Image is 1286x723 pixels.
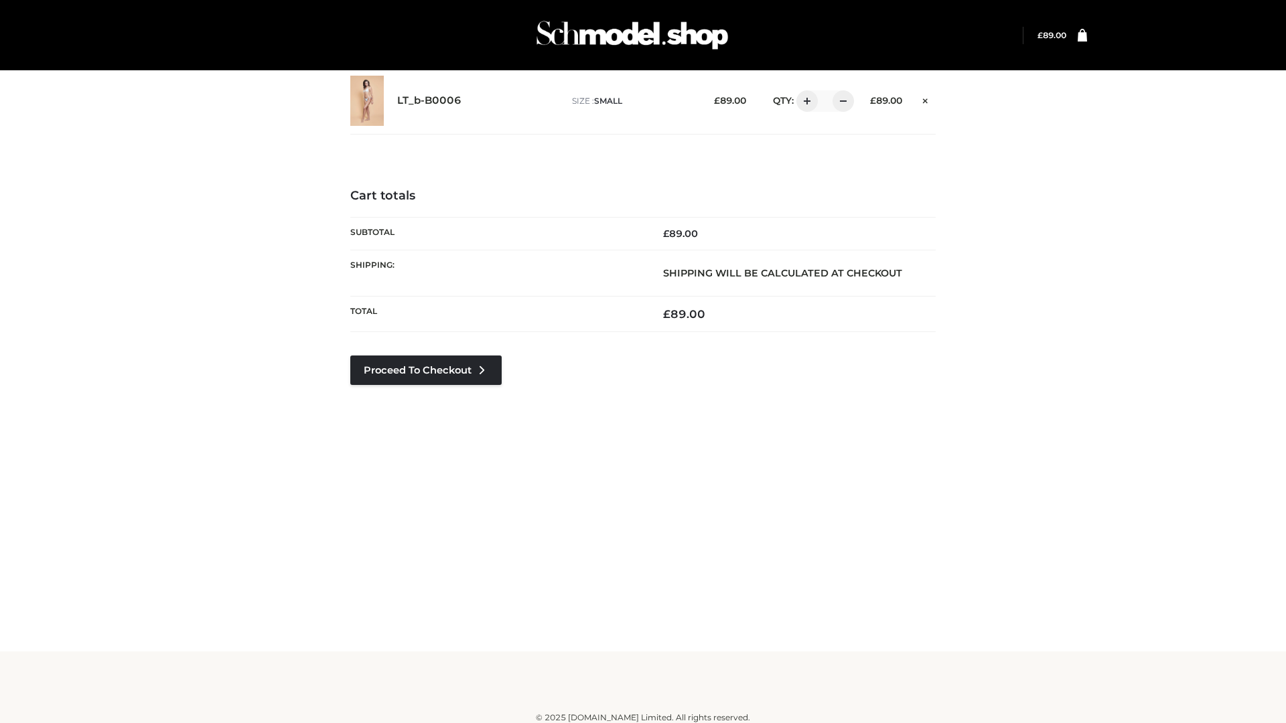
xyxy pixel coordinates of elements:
[663,307,705,321] bdi: 89.00
[532,9,733,62] img: Schmodel Admin 964
[572,95,693,107] p: size :
[663,307,670,321] span: £
[870,95,902,106] bdi: 89.00
[663,267,902,279] strong: Shipping will be calculated at checkout
[350,355,502,385] a: Proceed to Checkout
[594,96,622,106] span: SMALL
[760,90,849,112] div: QTY:
[663,228,698,240] bdi: 89.00
[714,95,720,106] span: £
[397,94,461,107] a: LT_b-B0006
[350,76,384,126] img: LT_b-B0006 - SMALL
[350,250,643,296] th: Shipping:
[350,217,643,250] th: Subtotal
[1038,30,1066,40] a: £89.00
[1038,30,1043,40] span: £
[714,95,746,106] bdi: 89.00
[350,297,643,332] th: Total
[350,189,936,204] h4: Cart totals
[870,95,876,106] span: £
[916,90,936,108] a: Remove this item
[663,228,669,240] span: £
[1038,30,1066,40] bdi: 89.00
